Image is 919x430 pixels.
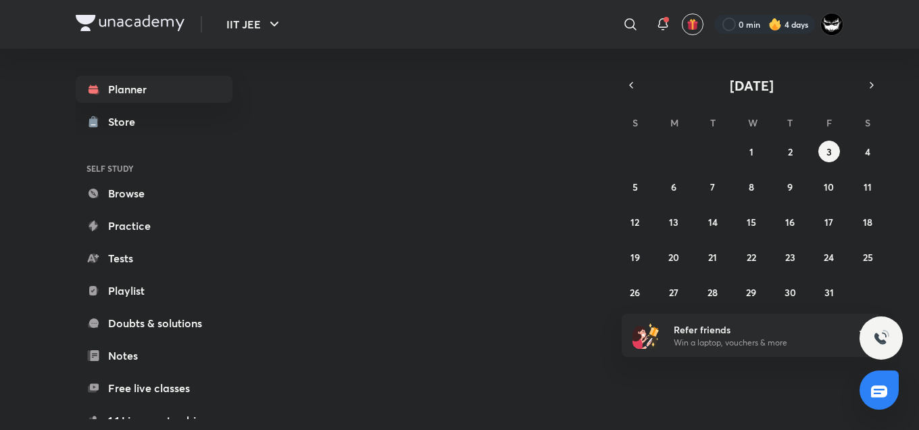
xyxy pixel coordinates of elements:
abbr: Thursday [787,116,793,129]
p: Win a laptop, vouchers & more [674,337,840,349]
button: [DATE] [641,76,862,95]
abbr: October 18, 2025 [863,216,872,229]
abbr: Tuesday [710,116,716,129]
button: October 24, 2025 [818,246,840,268]
a: Company Logo [76,15,184,34]
img: avatar [687,18,699,30]
abbr: October 20, 2025 [668,251,679,264]
abbr: Friday [826,116,832,129]
button: October 1, 2025 [741,141,762,162]
button: October 18, 2025 [857,211,878,233]
abbr: October 21, 2025 [708,251,717,264]
img: streak [768,18,782,31]
button: October 31, 2025 [818,281,840,303]
abbr: October 27, 2025 [669,286,678,299]
img: ARSH Khan [820,13,843,36]
abbr: October 10, 2025 [824,181,834,193]
button: October 9, 2025 [779,176,801,197]
h6: Refer friends [674,322,840,337]
abbr: October 6, 2025 [671,181,676,193]
a: Free live classes [76,375,232,402]
abbr: October 3, 2025 [826,145,832,158]
abbr: October 29, 2025 [746,286,756,299]
a: Notes [76,342,232,369]
abbr: October 23, 2025 [785,251,795,264]
button: October 3, 2025 [818,141,840,162]
button: October 19, 2025 [624,246,646,268]
abbr: October 22, 2025 [747,251,756,264]
abbr: October 12, 2025 [630,216,639,229]
abbr: October 1, 2025 [749,145,753,158]
button: IIT JEE [218,11,291,38]
a: Practice [76,212,232,239]
button: October 7, 2025 [702,176,724,197]
button: October 15, 2025 [741,211,762,233]
abbr: October 9, 2025 [787,181,793,193]
img: referral [632,322,660,349]
abbr: October 16, 2025 [785,216,795,229]
button: October 17, 2025 [818,211,840,233]
img: Company Logo [76,15,184,31]
button: October 25, 2025 [857,246,878,268]
abbr: Sunday [632,116,638,129]
abbr: October 5, 2025 [632,181,638,193]
button: October 22, 2025 [741,246,762,268]
button: October 29, 2025 [741,281,762,303]
abbr: October 31, 2025 [824,286,834,299]
abbr: October 17, 2025 [824,216,833,229]
button: October 23, 2025 [779,246,801,268]
button: October 5, 2025 [624,176,646,197]
abbr: October 28, 2025 [707,286,718,299]
button: October 2, 2025 [779,141,801,162]
abbr: October 26, 2025 [630,286,640,299]
button: October 6, 2025 [663,176,685,197]
abbr: October 25, 2025 [863,251,873,264]
a: Tests [76,245,232,272]
abbr: October 11, 2025 [864,181,872,193]
abbr: October 2, 2025 [788,145,793,158]
a: Playlist [76,277,232,304]
h6: SELF STUDY [76,157,232,180]
abbr: October 4, 2025 [865,145,870,158]
button: October 8, 2025 [741,176,762,197]
span: [DATE] [730,76,774,95]
abbr: October 7, 2025 [710,181,715,193]
abbr: Wednesday [748,116,757,129]
button: October 21, 2025 [702,246,724,268]
button: October 28, 2025 [702,281,724,303]
a: Store [76,108,232,135]
button: avatar [682,14,703,35]
div: Store [108,114,143,130]
button: October 30, 2025 [779,281,801,303]
button: October 4, 2025 [857,141,878,162]
button: October 16, 2025 [779,211,801,233]
abbr: October 14, 2025 [708,216,718,229]
abbr: October 13, 2025 [669,216,678,229]
abbr: Saturday [865,116,870,129]
button: October 12, 2025 [624,211,646,233]
abbr: October 8, 2025 [749,181,754,193]
abbr: October 30, 2025 [785,286,796,299]
button: October 14, 2025 [702,211,724,233]
button: October 13, 2025 [663,211,685,233]
button: October 26, 2025 [624,281,646,303]
abbr: Monday [670,116,678,129]
abbr: October 24, 2025 [824,251,834,264]
button: October 10, 2025 [818,176,840,197]
a: Browse [76,180,232,207]
a: Doubts & solutions [76,310,232,337]
button: October 27, 2025 [663,281,685,303]
abbr: October 15, 2025 [747,216,756,229]
button: October 20, 2025 [663,246,685,268]
button: October 11, 2025 [857,176,878,197]
abbr: October 19, 2025 [630,251,640,264]
img: ttu [873,330,889,346]
a: Planner [76,76,232,103]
